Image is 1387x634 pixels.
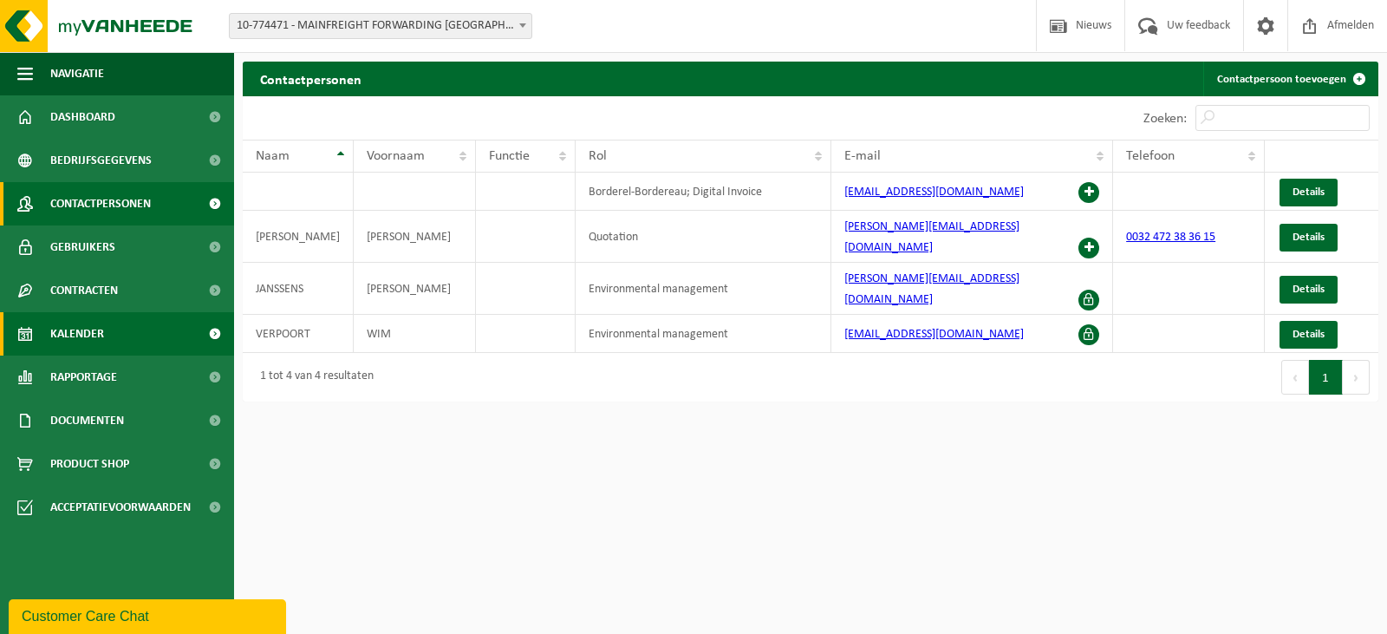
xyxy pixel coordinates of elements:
span: Details [1293,284,1325,295]
span: Gebruikers [50,225,115,269]
a: [PERSON_NAME][EMAIL_ADDRESS][DOMAIN_NAME] [844,220,1019,254]
td: [PERSON_NAME] [354,263,476,315]
button: Previous [1281,360,1309,395]
label: Zoeken: [1143,112,1187,126]
td: [PERSON_NAME] [354,211,476,263]
td: [PERSON_NAME] [243,211,354,263]
button: 1 [1309,360,1343,395]
span: Dashboard [50,95,115,139]
a: Details [1280,321,1338,349]
span: Functie [489,149,530,163]
span: Bedrijfsgegevens [50,139,152,182]
span: Acceptatievoorwaarden [50,486,191,529]
td: VERPOORT [243,315,354,353]
span: Documenten [50,399,124,442]
td: Environmental management [576,263,831,315]
h2: Contactpersonen [243,62,379,95]
span: Voornaam [367,149,425,163]
td: Environmental management [576,315,831,353]
td: Quotation [576,211,831,263]
span: Kalender [50,312,104,356]
td: Borderel-Bordereau; Digital Invoice [576,173,831,211]
a: [PERSON_NAME][EMAIL_ADDRESS][DOMAIN_NAME] [844,272,1019,306]
span: Details [1293,329,1325,340]
a: Details [1280,276,1338,304]
a: Details [1280,224,1338,252]
span: Naam [256,149,290,163]
span: Details [1293,186,1325,198]
iframe: chat widget [9,596,290,634]
td: JANSSENS [243,263,354,315]
a: Details [1280,179,1338,206]
span: Contactpersonen [50,182,151,225]
span: 10-774471 - MAINFREIGHT FORWARDING BELGIUM - ZWIJNAARDE [230,14,531,38]
span: Product Shop [50,442,129,486]
span: Telefoon [1126,149,1175,163]
span: 10-774471 - MAINFREIGHT FORWARDING BELGIUM - ZWIJNAARDE [229,13,532,39]
a: 0032 472 38 36 15 [1126,231,1215,244]
span: Contracten [50,269,118,312]
span: Rapportage [50,356,117,399]
a: [EMAIL_ADDRESS][DOMAIN_NAME] [844,328,1024,341]
div: 1 tot 4 van 4 resultaten [251,362,374,393]
span: E-mail [844,149,881,163]
span: Rol [589,149,607,163]
span: Details [1293,232,1325,243]
button: Next [1343,360,1370,395]
span: Navigatie [50,52,104,95]
td: WIM [354,315,476,353]
a: [EMAIL_ADDRESS][DOMAIN_NAME] [844,186,1024,199]
a: Contactpersoon toevoegen [1203,62,1377,96]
